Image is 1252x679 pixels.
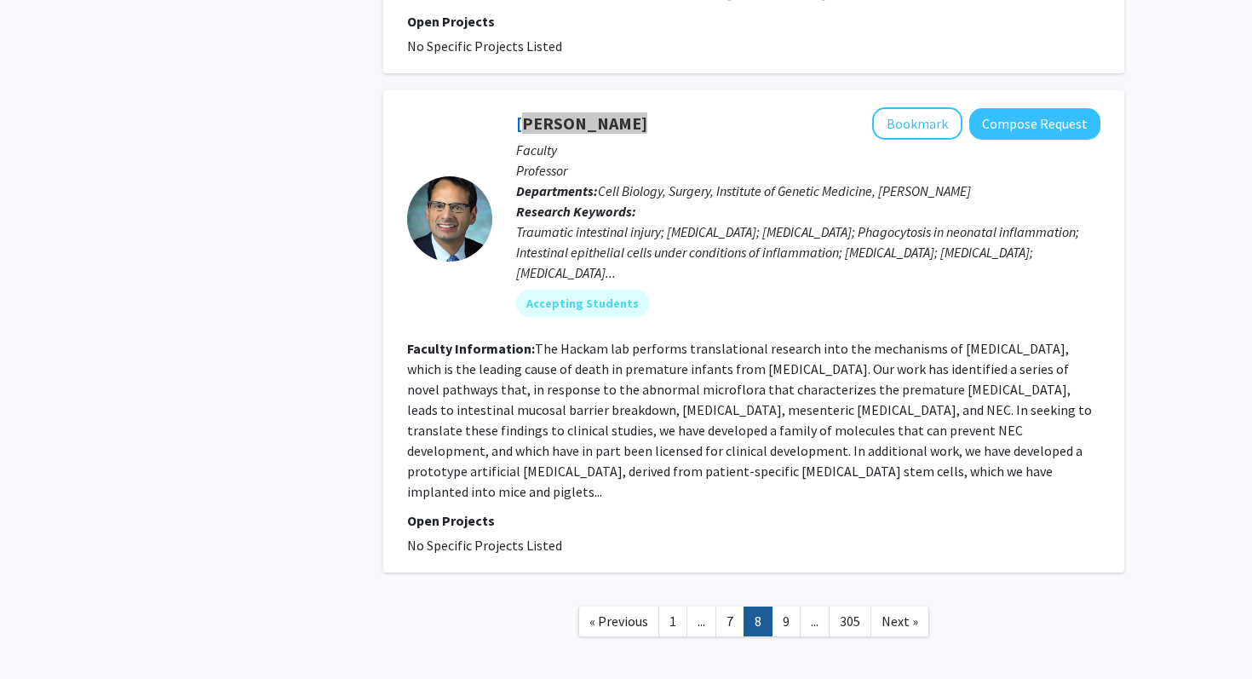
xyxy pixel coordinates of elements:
nav: Page navigation [383,590,1124,659]
p: Professor [516,160,1100,181]
span: ... [698,613,705,630]
span: Next » [882,613,918,630]
span: Cell Biology, Surgery, Institute of Genetic Medicine, [PERSON_NAME] [598,182,971,199]
button: Add David Hackam to Bookmarks [872,107,962,140]
p: Faculty [516,140,1100,160]
span: « Previous [589,613,648,630]
span: No Specific Projects Listed [407,37,562,55]
a: Previous [578,607,659,636]
fg-read-more: The Hackam lab performs translational research into the mechanisms of [MEDICAL_DATA], which is th... [407,340,1092,500]
span: ... [811,613,818,630]
b: Research Keywords: [516,203,636,220]
a: 1 [658,607,687,636]
button: Compose Request to David Hackam [969,108,1100,140]
a: Next [870,607,929,636]
iframe: Chat [13,602,72,666]
a: 8 [744,607,772,636]
p: Open Projects [407,510,1100,531]
a: 7 [715,607,744,636]
mat-chip: Accepting Students [516,290,649,317]
a: 305 [829,607,871,636]
div: Traumatic intestinal injury; [MEDICAL_DATA]; [MEDICAL_DATA]; Phagocytosis in neonatal inflammatio... [516,222,1100,283]
a: 9 [772,607,801,636]
p: Open Projects [407,11,1100,32]
span: No Specific Projects Listed [407,537,562,554]
a: [PERSON_NAME] [516,112,647,134]
b: Departments: [516,182,598,199]
b: Faculty Information: [407,340,535,357]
